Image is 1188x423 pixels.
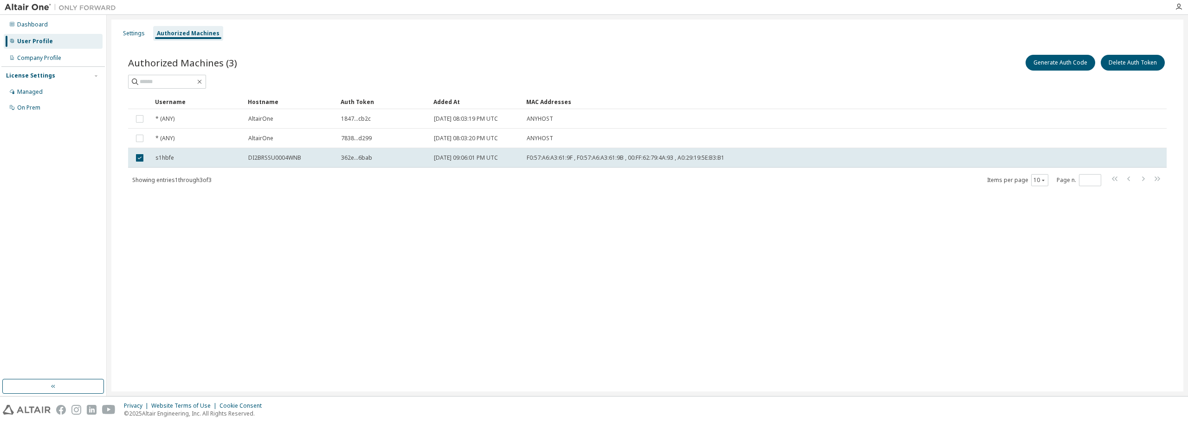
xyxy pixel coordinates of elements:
span: s1hbfe [155,154,174,162]
span: * (ANY) [155,135,174,142]
span: Authorized Machines (3) [128,56,237,69]
img: Altair One [5,3,121,12]
span: [DATE] 09:06:01 PM UTC [434,154,498,162]
span: AltairOne [248,135,273,142]
div: Privacy [124,402,151,410]
img: linkedin.svg [87,405,97,415]
div: Hostname [248,94,333,109]
span: ANYHOST [527,135,553,142]
img: youtube.svg [102,405,116,415]
span: 1847...cb2c [341,115,371,123]
span: [DATE] 08:03:20 PM UTC [434,135,498,142]
div: Company Profile [17,54,61,62]
span: * (ANY) [155,115,174,123]
span: 7838...d299 [341,135,372,142]
span: [DATE] 08:03:19 PM UTC [434,115,498,123]
img: instagram.svg [71,405,81,415]
img: altair_logo.svg [3,405,51,415]
span: 362e...6bab [341,154,372,162]
button: 10 [1033,176,1046,184]
span: Showing entries 1 through 3 of 3 [132,176,212,184]
div: License Settings [6,72,55,79]
div: MAC Addresses [526,94,1072,109]
span: F0:57:A6:A3:61:9F , F0:57:A6:A3:61:9B , 00:FF:62:79:4A:93 , A0:29:19:5E:B3:B1 [527,154,724,162]
div: Auth Token [341,94,426,109]
div: Added At [433,94,519,109]
span: ANYHOST [527,115,553,123]
div: Username [155,94,240,109]
button: Generate Auth Code [1026,55,1095,71]
p: © 2025 Altair Engineering, Inc. All Rights Reserved. [124,410,267,417]
img: facebook.svg [56,405,66,415]
span: Page n. [1057,174,1101,186]
span: AltairOne [248,115,273,123]
span: DI2BRSSU0004WNB [248,154,301,162]
div: Authorized Machines [157,30,220,37]
div: Website Terms of Use [151,402,220,410]
button: Delete Auth Token [1101,55,1165,71]
div: Dashboard [17,21,48,28]
div: On Prem [17,104,40,111]
div: Cookie Consent [220,402,267,410]
div: User Profile [17,38,53,45]
div: Settings [123,30,145,37]
div: Managed [17,88,43,96]
span: Items per page [987,174,1048,186]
